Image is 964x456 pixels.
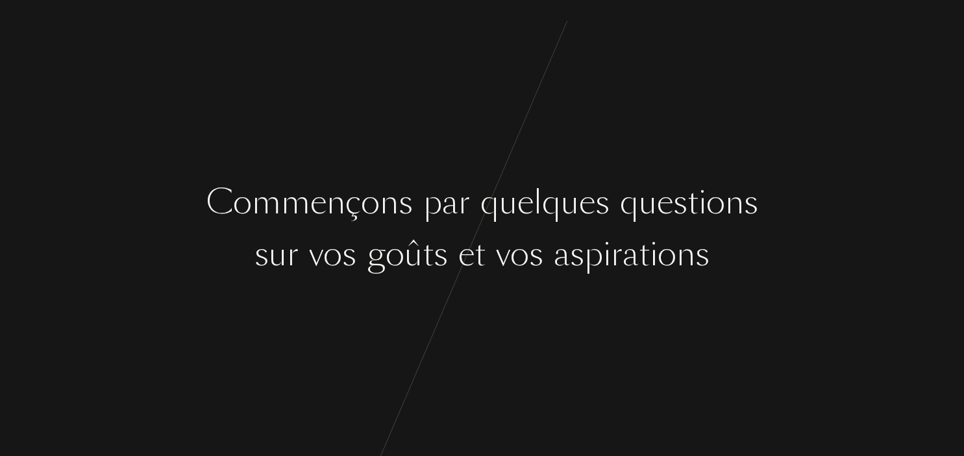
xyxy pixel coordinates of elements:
[570,230,584,278] div: s
[639,230,650,278] div: t
[342,230,356,278] div: s
[287,230,299,278] div: r
[458,230,475,278] div: e
[475,230,486,278] div: t
[206,178,233,226] div: C
[620,178,639,226] div: q
[725,178,744,226] div: n
[554,230,570,278] div: a
[542,178,561,226] div: q
[361,178,380,226] div: o
[309,230,323,278] div: v
[658,230,676,278] div: o
[386,230,404,278] div: o
[657,178,673,226] div: e
[233,178,252,226] div: o
[706,178,725,226] div: o
[529,230,543,278] div: s
[534,178,542,226] div: l
[603,230,611,278] div: i
[399,178,413,226] div: s
[380,178,399,226] div: n
[323,230,342,278] div: o
[611,230,623,278] div: r
[584,230,603,278] div: p
[676,230,695,278] div: n
[561,178,579,226] div: u
[499,178,517,226] div: u
[687,178,698,226] div: t
[639,178,657,226] div: u
[252,178,281,226] div: m
[480,178,499,226] div: q
[442,178,458,226] div: a
[458,178,470,226] div: r
[510,230,529,278] div: o
[698,178,706,226] div: i
[496,230,510,278] div: v
[404,230,423,278] div: û
[345,178,361,226] div: ç
[269,230,287,278] div: u
[434,230,448,278] div: s
[367,230,386,278] div: g
[673,178,687,226] div: s
[281,178,310,226] div: m
[650,230,658,278] div: i
[744,178,758,226] div: s
[517,178,534,226] div: e
[254,230,269,278] div: s
[595,178,610,226] div: s
[579,178,595,226] div: e
[623,230,639,278] div: a
[327,178,345,226] div: n
[310,178,327,226] div: e
[423,178,442,226] div: p
[423,230,434,278] div: t
[695,230,710,278] div: s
